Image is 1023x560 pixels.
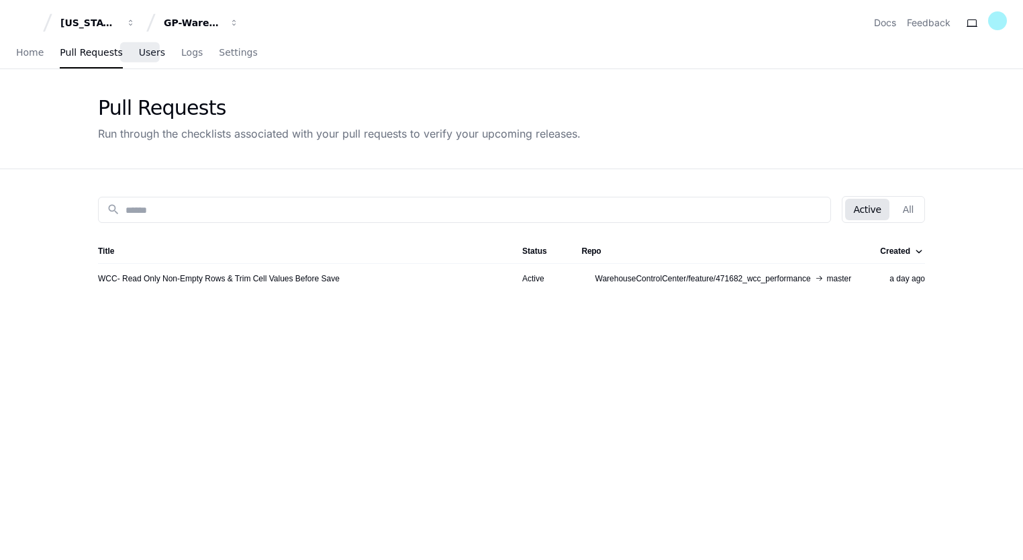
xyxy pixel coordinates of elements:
[895,199,922,220] button: All
[879,273,925,284] div: a day ago
[98,126,581,142] div: Run through the checklists associated with your pull requests to verify your upcoming releases.
[522,273,561,284] div: Active
[845,199,889,220] button: Active
[107,203,120,216] mat-icon: search
[181,38,203,68] a: Logs
[880,246,910,256] div: Created
[219,38,257,68] a: Settings
[139,48,165,56] span: Users
[827,273,852,284] span: master
[55,11,141,35] button: [US_STATE] Pacific
[139,38,165,68] a: Users
[907,16,951,30] button: Feedback
[98,96,581,120] div: Pull Requests
[164,16,222,30] div: GP-WarehouseControlCenterWCC)
[522,246,561,256] div: Status
[98,273,340,284] a: WCC- Read Only Non-Empty Rows & Trim Cell Values Before Save
[181,48,203,56] span: Logs
[60,48,122,56] span: Pull Requests
[158,11,244,35] button: GP-WarehouseControlCenterWCC)
[16,48,44,56] span: Home
[98,246,114,256] div: Title
[522,246,547,256] div: Status
[880,246,922,256] div: Created
[16,38,44,68] a: Home
[60,38,122,68] a: Pull Requests
[874,16,896,30] a: Docs
[60,16,118,30] div: [US_STATE] Pacific
[595,273,811,284] span: WarehouseControlCenter/feature/471682_wcc_performance
[571,239,869,263] th: Repo
[98,246,501,256] div: Title
[219,48,257,56] span: Settings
